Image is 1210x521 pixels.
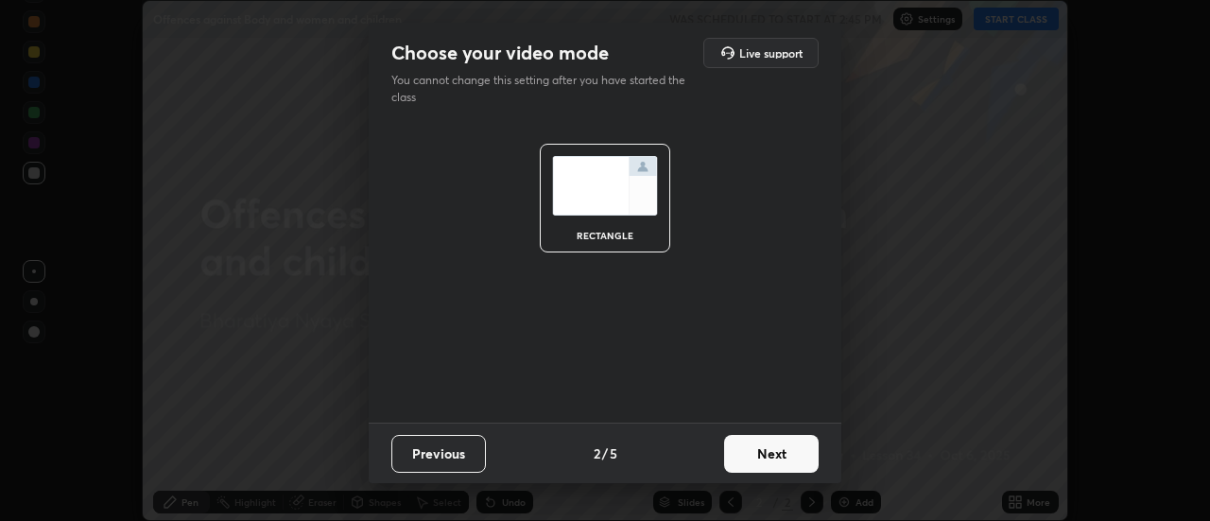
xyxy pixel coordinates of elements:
div: rectangle [567,231,643,240]
h2: Choose your video mode [391,41,609,65]
button: Previous [391,435,486,473]
h5: Live support [739,47,803,59]
h4: 2 [594,443,600,463]
h4: / [602,443,608,463]
p: You cannot change this setting after you have started the class [391,72,698,106]
img: normalScreenIcon.ae25ed63.svg [552,156,658,216]
h4: 5 [610,443,617,463]
button: Next [724,435,819,473]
